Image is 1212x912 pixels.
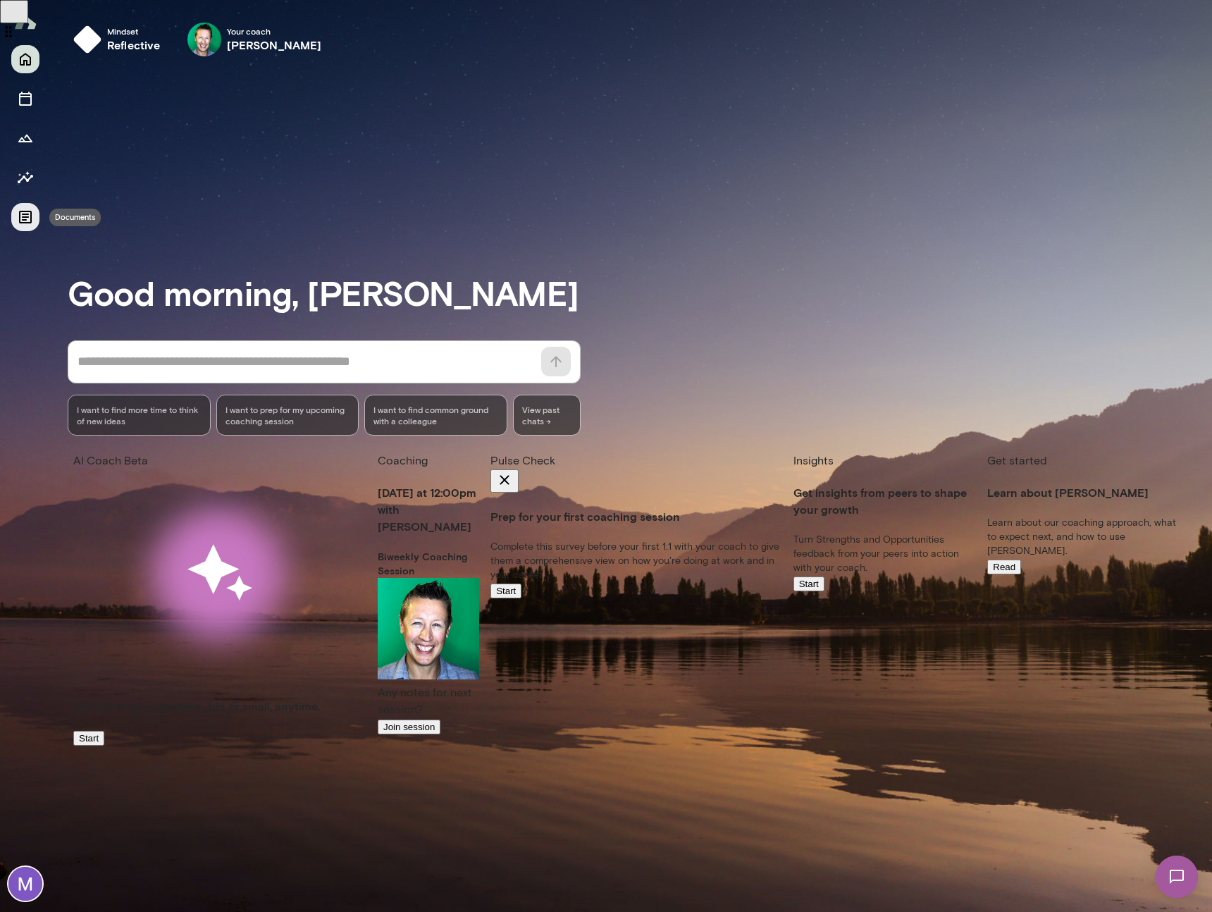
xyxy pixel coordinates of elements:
span: View past chats -> [513,395,581,436]
div: I want to prep for my upcoming coaching session [216,395,359,436]
button: Join session [378,720,440,734]
button: Start [793,577,824,591]
p: Learn about our coaching approach, what to expect next, and how to use [PERSON_NAME]. [987,516,1178,558]
button: Documents [11,203,39,231]
img: Mark Shuster [8,867,42,901]
h6: [PERSON_NAME] [227,37,322,54]
img: AI Workflows [73,469,366,678]
h6: reflective [107,37,161,54]
h4: [DATE] at 12:00pm with [PERSON_NAME] [378,484,479,535]
span: AI Coach Beta [73,454,148,467]
h4: Get insights from peers to shape your growth [793,484,977,518]
h4: Learn about [PERSON_NAME] [987,484,1178,501]
span: Pulse Check [490,454,555,467]
div: I want to find common ground with a colleague [364,395,507,436]
span: I want to prep for my upcoming coaching session [225,404,350,426]
div: Documents [49,209,101,226]
h4: Prep for your first coaching session [490,508,781,525]
button: Read [987,560,1021,574]
p: Complete this survey before your first 1:1 with your coach to give them a comprehensive view on h... [490,540,781,582]
p: Turn Strengths and Opportunities feedback from your peers into action with your coach. [793,533,977,575]
h3: Good morning, [PERSON_NAME] [68,273,1212,312]
div: I want to find more time to think of new ideas [68,395,211,436]
h4: Work through a problem, big or small, anytime. [73,698,366,715]
button: Start [490,584,521,598]
img: Brian [378,578,479,679]
span: I want to find more time to think of new ideas [77,404,202,426]
span: I want to find common ground with a colleague [373,404,498,426]
span: Any notes for next session? [378,686,472,716]
button: Growth Plan [11,124,39,152]
button: Home [11,45,39,73]
span: Coaching [378,454,428,467]
span: Get started [987,454,1047,467]
span: Insights [793,454,834,467]
button: Sessions [11,85,39,113]
button: Start [73,731,104,746]
button: Insights [11,164,39,192]
p: Biweekly Coaching Session [378,550,479,578]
